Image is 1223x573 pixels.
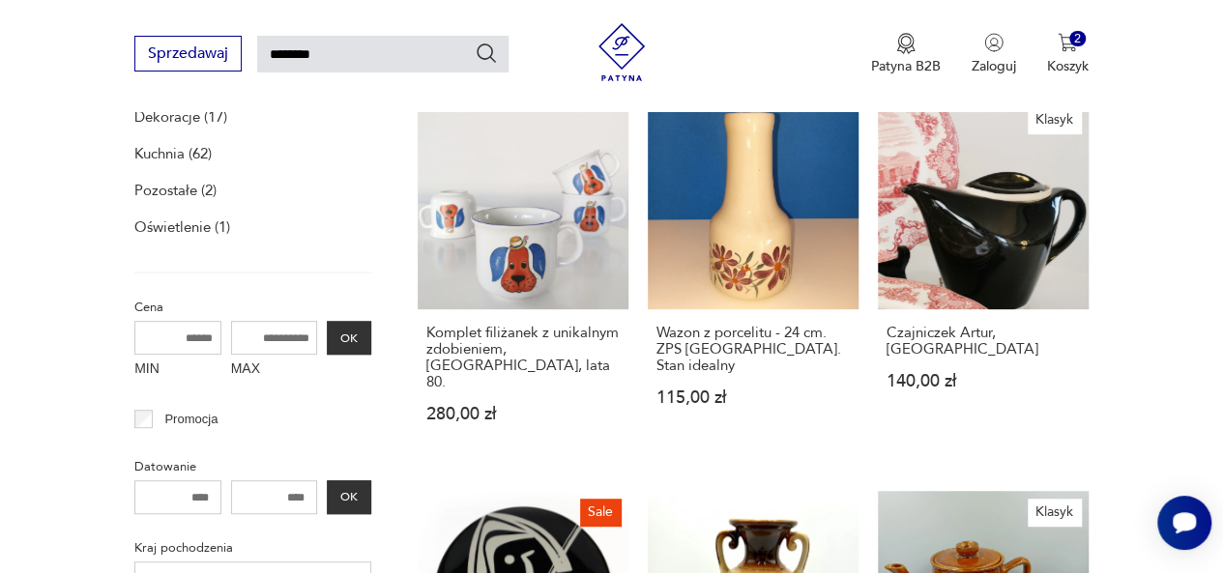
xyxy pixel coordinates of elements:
img: Patyna - sklep z meblami i dekoracjami vintage [593,23,651,81]
a: KlasykCzajniczek Artur, TułowiceCzajniczek Artur, [GEOGRAPHIC_DATA]140,00 zł [878,99,1089,460]
p: Datowanie [134,456,371,477]
a: Ikona medaluPatyna B2B [871,33,941,75]
a: Kuchnia (62) [134,140,212,167]
iframe: Smartsupp widget button [1157,496,1211,550]
img: Ikonka użytkownika [984,33,1004,52]
p: 280,00 zł [426,406,620,422]
button: 2Koszyk [1047,33,1089,75]
p: Patyna B2B [871,57,941,75]
p: 140,00 zł [887,373,1080,389]
label: MIN [134,355,221,386]
a: Komplet filiżanek z unikalnym zdobieniem, Tułowice, lata 80.Komplet filiżanek z unikalnym zdobien... [418,99,628,460]
p: 115,00 zł [656,389,850,406]
button: OK [327,480,371,514]
p: Promocja [164,409,218,430]
button: OK [327,321,371,355]
button: Patyna B2B [871,33,941,75]
img: Ikona medalu [896,33,916,54]
h3: Komplet filiżanek z unikalnym zdobieniem, [GEOGRAPHIC_DATA], lata 80. [426,325,620,390]
a: Oświetlenie (1) [134,214,230,241]
button: Sprzedawaj [134,36,242,72]
p: Zaloguj [972,57,1016,75]
button: Zaloguj [972,33,1016,75]
button: Szukaj [475,42,498,65]
div: 2 [1069,31,1086,47]
h3: Wazon z porcelitu - 24 cm. ZPS [GEOGRAPHIC_DATA]. Stan idealny [656,325,850,374]
p: Cena [134,297,371,318]
h3: Czajniczek Artur, [GEOGRAPHIC_DATA] [887,325,1080,358]
a: Sprzedawaj [134,48,242,62]
a: Wazon z porcelitu - 24 cm. ZPS Tułowice. Stan idealnyWazon z porcelitu - 24 cm. ZPS [GEOGRAPHIC_D... [648,99,859,460]
a: Pozostałe (2) [134,177,217,204]
p: Kraj pochodzenia [134,537,371,559]
label: MAX [231,355,318,386]
img: Ikona koszyka [1058,33,1077,52]
p: Koszyk [1047,57,1089,75]
a: Dekoracje (17) [134,103,227,130]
